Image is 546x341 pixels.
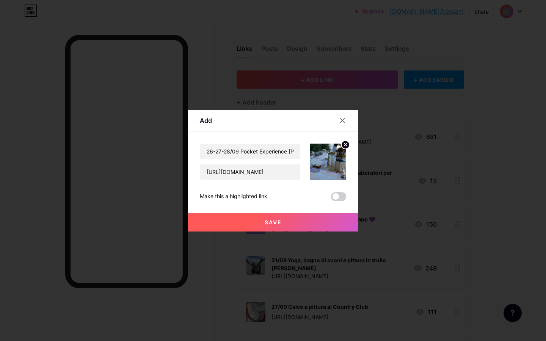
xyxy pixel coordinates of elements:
input: Title [200,144,300,159]
img: link_thumbnail [310,144,346,180]
div: Add [200,116,212,125]
input: URL [200,164,300,180]
button: Save [188,213,358,232]
div: Make this a highlighted link [200,192,267,201]
span: Save [265,219,282,225]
